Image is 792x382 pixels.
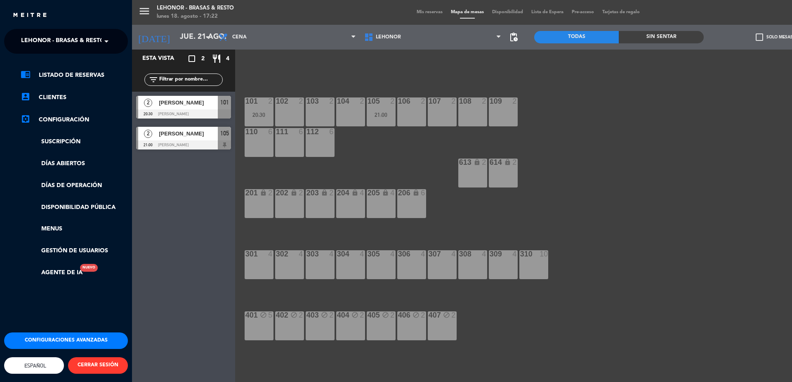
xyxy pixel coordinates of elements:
[21,70,128,80] a: chrome_reader_modeListado de Reservas
[80,264,98,272] div: Nuevo
[144,130,152,138] span: 2
[21,246,128,256] a: Gestión de usuarios
[21,224,128,234] a: Menus
[220,97,229,107] span: 101
[21,137,128,147] a: Suscripción
[187,54,197,64] i: crop_square
[21,33,105,50] span: Lehonor - Brasas & Resto
[509,32,519,42] span: pending_actions
[159,98,218,107] span: [PERSON_NAME]
[21,203,128,212] a: Disponibilidad pública
[136,54,191,64] div: Esta vista
[21,114,31,124] i: settings_applications
[21,268,82,278] a: Agente de IANuevo
[212,54,222,64] i: restaurant
[21,69,31,79] i: chrome_reader_mode
[21,181,128,190] a: Días de Operación
[148,75,158,85] i: filter_list
[22,363,46,369] span: Español
[144,99,152,107] span: 2
[226,54,229,64] span: 4
[21,92,31,102] i: account_box
[12,12,47,19] img: MEITRE
[4,332,128,349] button: Configuraciones avanzadas
[21,115,128,125] a: Configuración
[21,93,128,102] a: account_boxClientes
[68,357,128,374] button: CERRAR SESIÓN
[220,128,229,138] span: 105
[21,159,128,168] a: Días abiertos
[158,75,222,84] input: Filtrar por nombre...
[159,129,218,138] span: [PERSON_NAME]
[201,54,205,64] span: 2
